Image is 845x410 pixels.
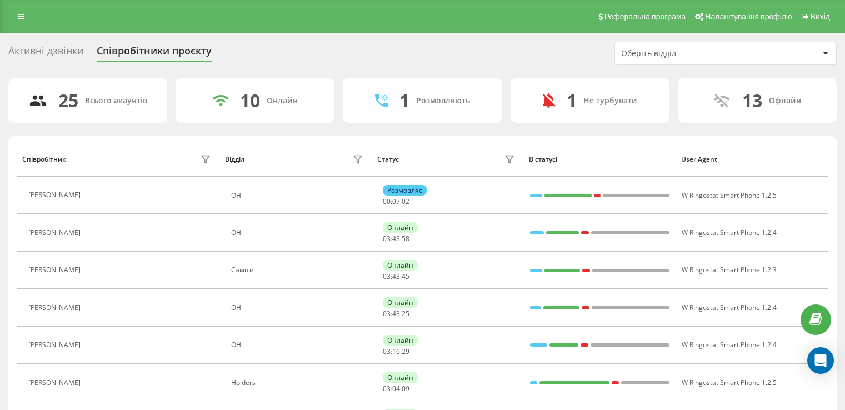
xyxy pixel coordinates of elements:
div: Відділ [225,156,244,163]
div: [PERSON_NAME] [28,191,83,199]
div: Онлайн [383,260,418,271]
div: Онлайн [383,297,418,308]
div: Онлайн [383,222,418,233]
span: W Ringostat Smart Phone 1.2.4 [682,340,777,349]
div: : : [383,198,409,206]
span: 03 [383,384,391,393]
span: 03 [383,309,391,318]
div: Співробітник [22,156,66,163]
div: ОН [231,304,366,312]
span: 04 [392,384,400,393]
div: Розмовляють [416,96,470,106]
span: 43 [392,234,400,243]
span: 03 [383,272,391,281]
span: 03 [383,347,391,356]
div: 25 [58,90,78,111]
span: 02 [402,197,409,206]
span: 45 [402,272,409,281]
span: W Ringostat Smart Phone 1.2.5 [682,191,777,200]
div: Онлайн [383,335,418,346]
div: : : [383,385,409,393]
span: 58 [402,234,409,243]
div: 10 [240,90,260,111]
div: Онлайн [267,96,298,106]
div: Онлайн [383,372,418,383]
div: Статус [377,156,399,163]
div: Не турбувати [583,96,637,106]
span: 03 [383,234,391,243]
div: 1 [567,90,577,111]
span: 25 [402,309,409,318]
div: Офлайн [769,96,801,106]
div: Open Intercom Messenger [807,347,834,374]
div: Оберіть відділ [621,49,754,58]
span: Реферальна програма [604,12,686,21]
div: : : [383,348,409,356]
div: : : [383,235,409,243]
span: 07 [392,197,400,206]
div: [PERSON_NAME] [28,266,83,274]
span: 29 [402,347,409,356]
div: ОН [231,341,366,349]
div: Активні дзвінки [8,45,83,62]
span: 43 [392,272,400,281]
span: W Ringostat Smart Phone 1.2.4 [682,303,777,312]
span: 09 [402,384,409,393]
div: ОН [231,192,366,199]
div: Співробітники проєкту [97,45,212,62]
span: 43 [392,309,400,318]
div: [PERSON_NAME] [28,304,83,312]
div: [PERSON_NAME] [28,341,83,349]
div: Всього акаунтів [85,96,147,106]
div: Holders [231,379,366,387]
span: 16 [392,347,400,356]
div: [PERSON_NAME] [28,379,83,387]
span: Налаштування профілю [705,12,792,21]
span: W Ringostat Smart Phone 1.2.5 [682,378,777,387]
div: User Agent [681,156,823,163]
span: W Ringostat Smart Phone 1.2.3 [682,265,777,274]
span: 00 [383,197,391,206]
div: Розмовляє [383,185,427,196]
span: Вихід [811,12,830,21]
div: В статусі [529,156,671,163]
div: 1 [399,90,409,111]
div: : : [383,273,409,281]
div: ОН [231,229,366,237]
div: [PERSON_NAME] [28,229,83,237]
div: : : [383,310,409,318]
div: Саміти [231,266,366,274]
div: 13 [742,90,762,111]
span: W Ringostat Smart Phone 1.2.4 [682,228,777,237]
